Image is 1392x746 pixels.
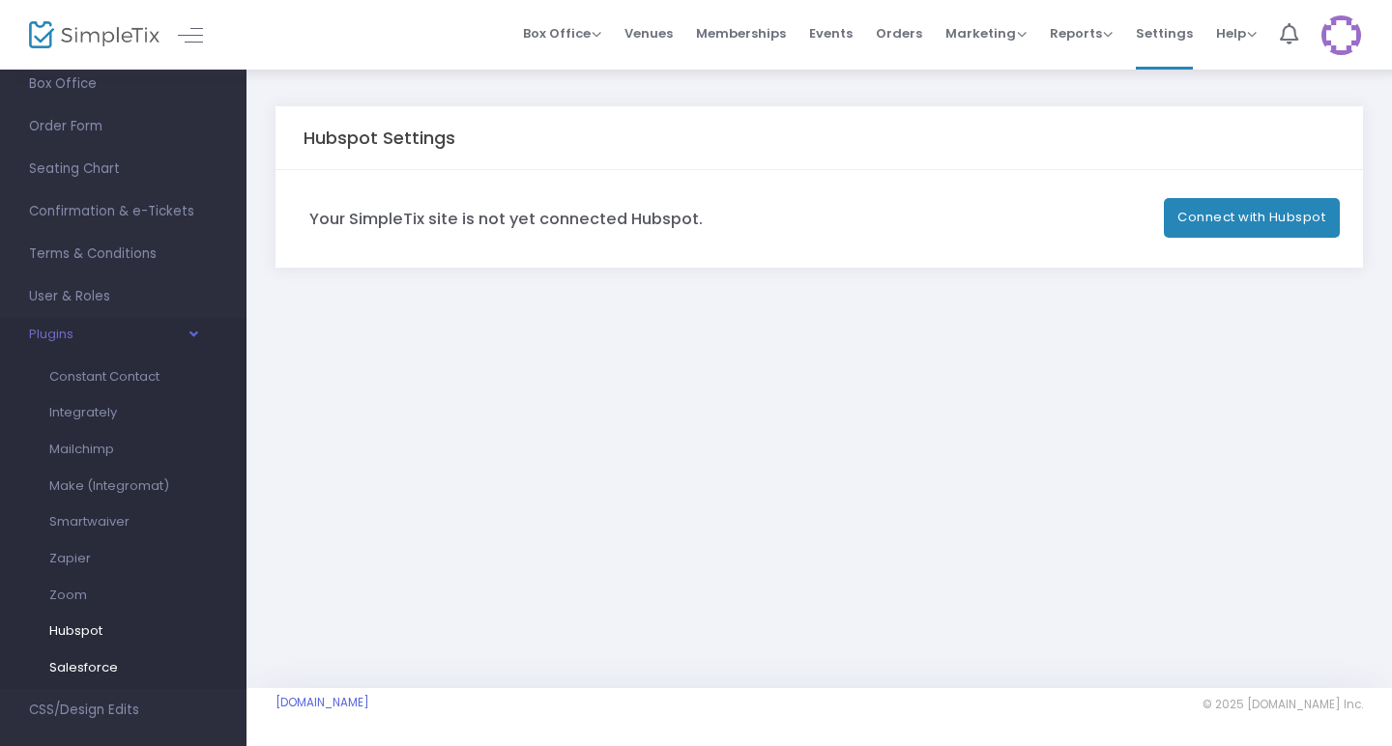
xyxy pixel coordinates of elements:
span: Seating Chart [29,157,217,182]
span: Reports [1050,24,1113,43]
span: Zoom [49,586,87,604]
ul: Plugins [34,352,184,692]
a: Constant Contact [34,359,184,395]
span: Order Form [29,114,217,139]
span: Box Office [29,72,217,97]
span: Memberships [696,9,786,58]
span: Hubspot [49,621,102,640]
a: Salesforce [34,649,184,686]
span: Smartwaiver [49,512,130,531]
span: Zapier [49,549,91,567]
span: Box Office [523,24,601,43]
a: Mailchimp [34,431,184,468]
a: Zapier [34,540,184,577]
span: User & Roles [29,284,217,309]
a: [DOMAIN_NAME] [275,695,369,710]
a: Hubspot [34,613,184,649]
span: Salesforce [49,658,118,676]
span: Settings [1136,9,1193,58]
span: Marketing [945,24,1027,43]
a: Integrately [34,394,184,431]
span: Integrately [49,403,117,421]
a: Make (Integromat) [34,468,184,504]
span: Confirmation & e-Tickets [29,199,217,224]
span: Events [809,9,853,58]
span: Make (Integromat) [49,476,169,495]
span: Venues [624,9,673,58]
span: Help [1216,24,1257,43]
span: Mailchimp [49,440,114,458]
span: Constant Contact [49,367,159,386]
h5: Hubspot Settings [304,128,455,149]
a: Zoom [34,577,184,614]
button: Connect with Hubspot [1164,198,1341,238]
span: © 2025 [DOMAIN_NAME] Inc. [1203,697,1363,712]
span: Terms & Conditions [29,242,217,267]
button: Plugins [29,327,196,352]
a: Smartwaiver [34,503,184,540]
span: Orders [876,9,922,58]
span: CSS/Design Edits [29,698,217,723]
h5: Your SimpleTix site is not yet connected Hubspot. [309,210,703,229]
